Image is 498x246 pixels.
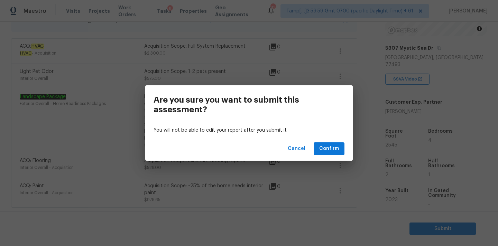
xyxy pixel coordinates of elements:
h3: Are you sure you want to submit this assessment? [154,95,313,114]
span: Confirm [319,144,339,153]
button: Confirm [314,142,344,155]
span: Cancel [288,144,305,153]
button: Cancel [285,142,308,155]
p: You will not be able to edit your report after you submit it [154,127,344,134]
